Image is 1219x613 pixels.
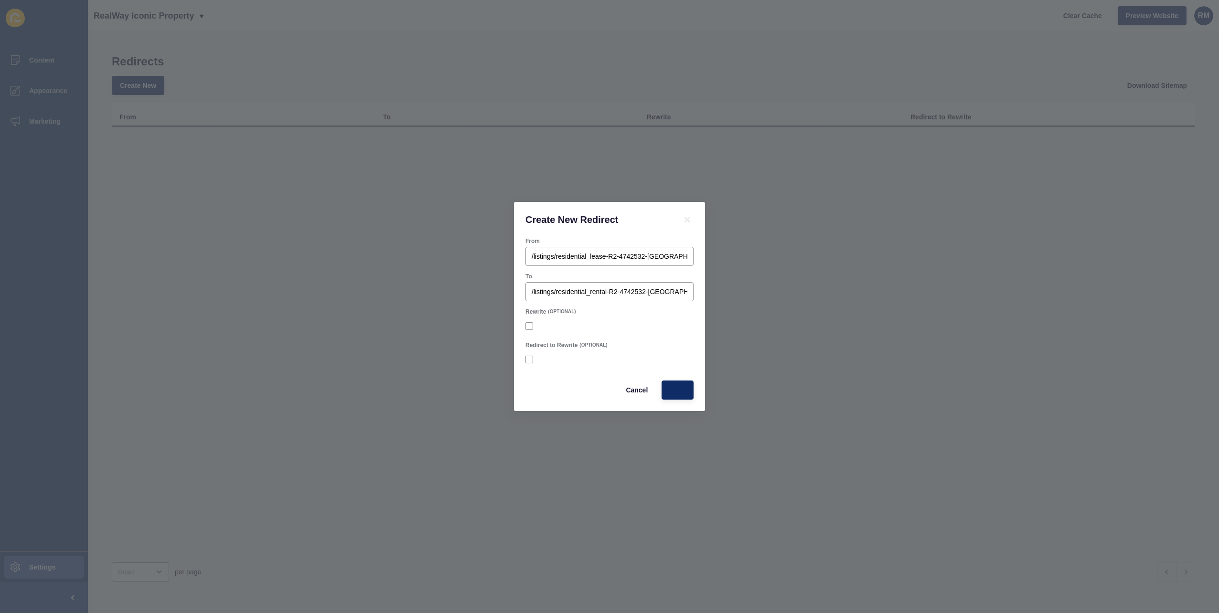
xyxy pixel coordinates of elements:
span: (OPTIONAL) [548,308,576,315]
span: Cancel [626,385,648,395]
label: Redirect to Rewrite [525,341,577,349]
button: Cancel [618,380,656,400]
label: Rewrite [525,308,546,316]
label: From [525,237,540,245]
label: To [525,273,532,280]
span: (OPTIONAL) [579,342,607,349]
h1: Create New Redirect [525,213,670,226]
